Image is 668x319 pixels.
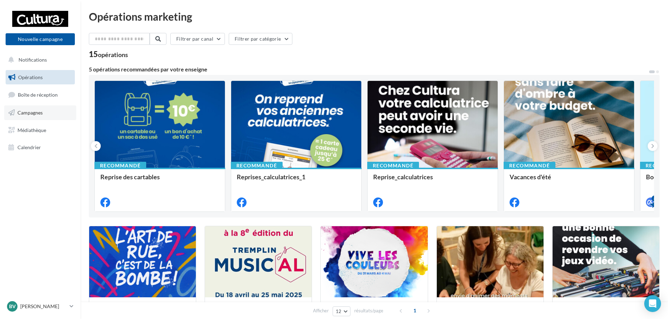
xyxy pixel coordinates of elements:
[4,70,76,85] a: Opérations
[4,140,76,155] a: Calendrier
[367,162,419,169] div: Recommandé
[17,144,41,150] span: Calendrier
[19,57,47,63] span: Notifications
[6,33,75,45] button: Nouvelle campagne
[9,303,16,310] span: BV
[94,162,146,169] div: Recommandé
[336,308,342,314] span: 12
[89,67,648,72] div: 5 opérations recommandées par votre enseigne
[6,300,75,313] a: BV [PERSON_NAME]
[17,110,43,116] span: Campagnes
[18,74,43,80] span: Opérations
[644,295,661,312] div: Open Intercom Messenger
[20,303,67,310] p: [PERSON_NAME]
[4,87,76,102] a: Boîte de réception
[313,307,329,314] span: Afficher
[409,305,420,316] span: 1
[229,33,292,45] button: Filtrer par catégorie
[373,173,492,187] div: Reprise_calculatrices
[652,195,658,202] div: 4
[98,51,128,58] div: opérations
[231,162,283,169] div: Recommandé
[17,127,46,133] span: Médiathèque
[504,162,555,169] div: Recommandé
[237,173,356,187] div: Reprises_calculatrices_1
[89,11,660,22] div: Opérations marketing
[354,307,383,314] span: résultats/page
[4,123,76,138] a: Médiathèque
[4,53,73,67] button: Notifications
[170,33,225,45] button: Filtrer par canal
[510,173,628,187] div: Vacances d'été
[4,105,76,120] a: Campagnes
[333,306,350,316] button: 12
[18,92,58,98] span: Boîte de réception
[100,173,219,187] div: Reprise des cartables
[89,50,128,58] div: 15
